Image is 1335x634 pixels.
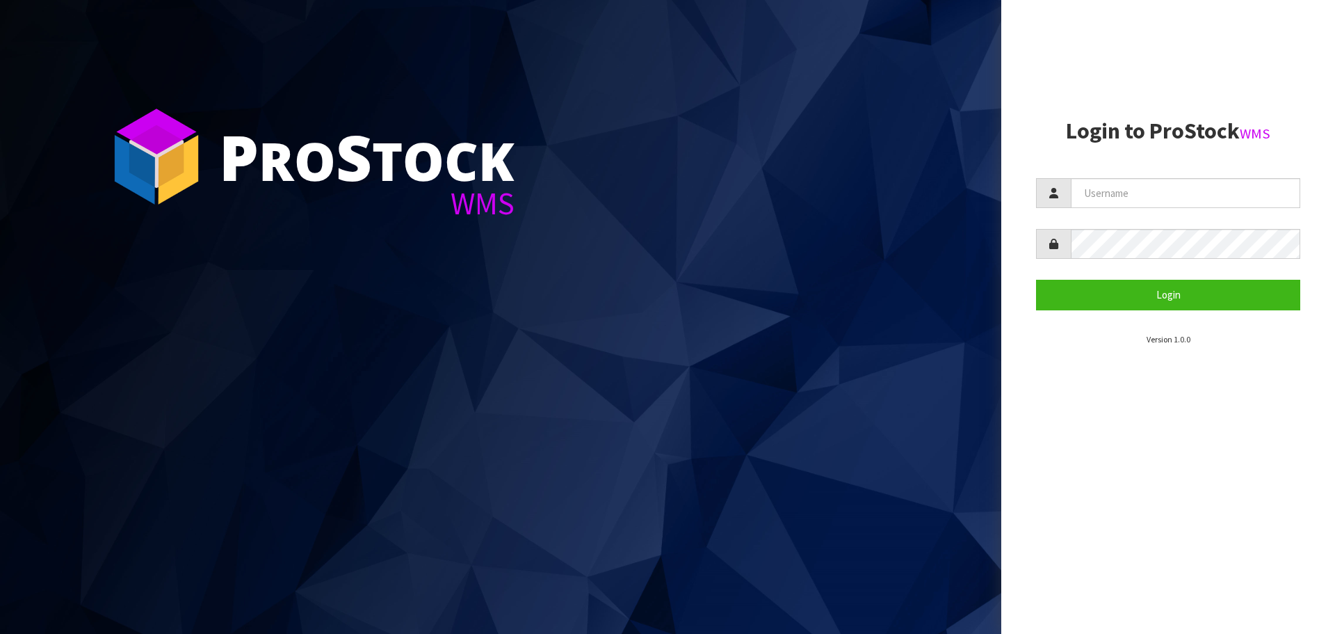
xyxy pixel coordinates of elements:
[336,114,372,199] span: S
[1240,125,1270,143] small: WMS
[219,188,515,219] div: WMS
[1071,178,1300,208] input: Username
[1036,280,1300,310] button: Login
[219,125,515,188] div: ro tock
[1036,119,1300,143] h2: Login to ProStock
[219,114,259,199] span: P
[1147,334,1190,344] small: Version 1.0.0
[104,104,209,209] img: ProStock Cube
